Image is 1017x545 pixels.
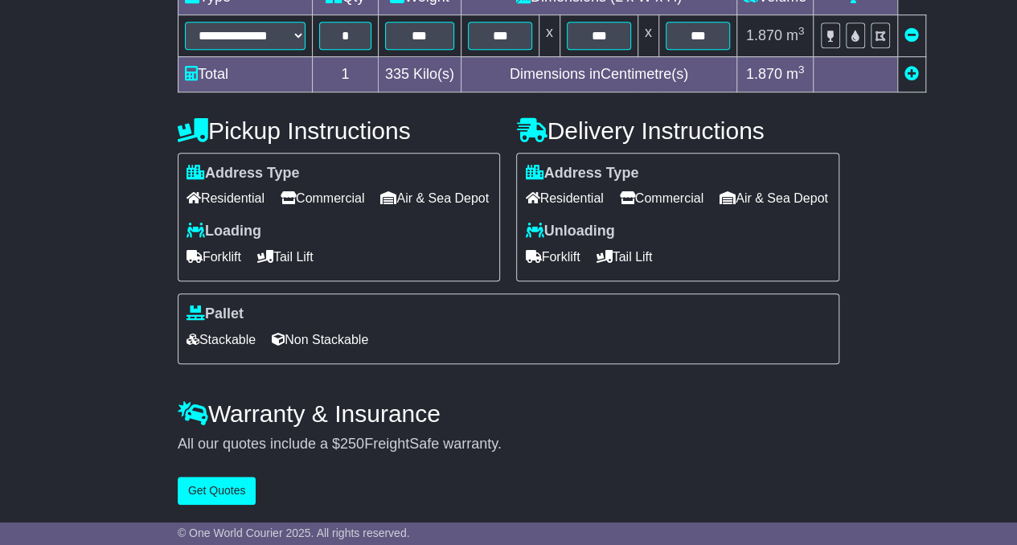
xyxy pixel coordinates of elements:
span: Tail Lift [596,244,652,269]
label: Address Type [525,165,638,182]
h4: Delivery Instructions [516,117,839,144]
td: Total [178,56,312,92]
label: Loading [187,223,261,240]
span: Stackable [187,327,256,352]
span: m [786,66,805,82]
h4: Warranty & Insurance [178,400,839,427]
span: 1.870 [746,66,782,82]
h4: Pickup Instructions [178,117,501,144]
td: x [539,14,560,56]
span: 250 [340,436,364,452]
span: Commercial [281,186,364,211]
span: Residential [525,186,603,211]
label: Pallet [187,305,244,323]
td: 1 [312,56,378,92]
a: Add new item [904,66,919,82]
div: All our quotes include a $ FreightSafe warranty. [178,436,839,453]
span: Forklift [187,244,241,269]
td: Kilo(s) [378,56,461,92]
span: m [786,27,805,43]
sup: 3 [798,64,805,76]
span: Residential [187,186,265,211]
label: Unloading [525,223,614,240]
span: Air & Sea Depot [720,186,828,211]
span: Air & Sea Depot [380,186,489,211]
span: Non Stackable [272,327,368,352]
td: Dimensions in Centimetre(s) [461,56,736,92]
td: x [638,14,658,56]
span: Forklift [525,244,580,269]
label: Address Type [187,165,300,182]
span: Commercial [620,186,703,211]
span: © One World Courier 2025. All rights reserved. [178,527,410,539]
a: Remove this item [904,27,919,43]
sup: 3 [798,25,805,37]
button: Get Quotes [178,477,256,505]
span: Tail Lift [257,244,314,269]
span: 1.870 [746,27,782,43]
span: 335 [385,66,409,82]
